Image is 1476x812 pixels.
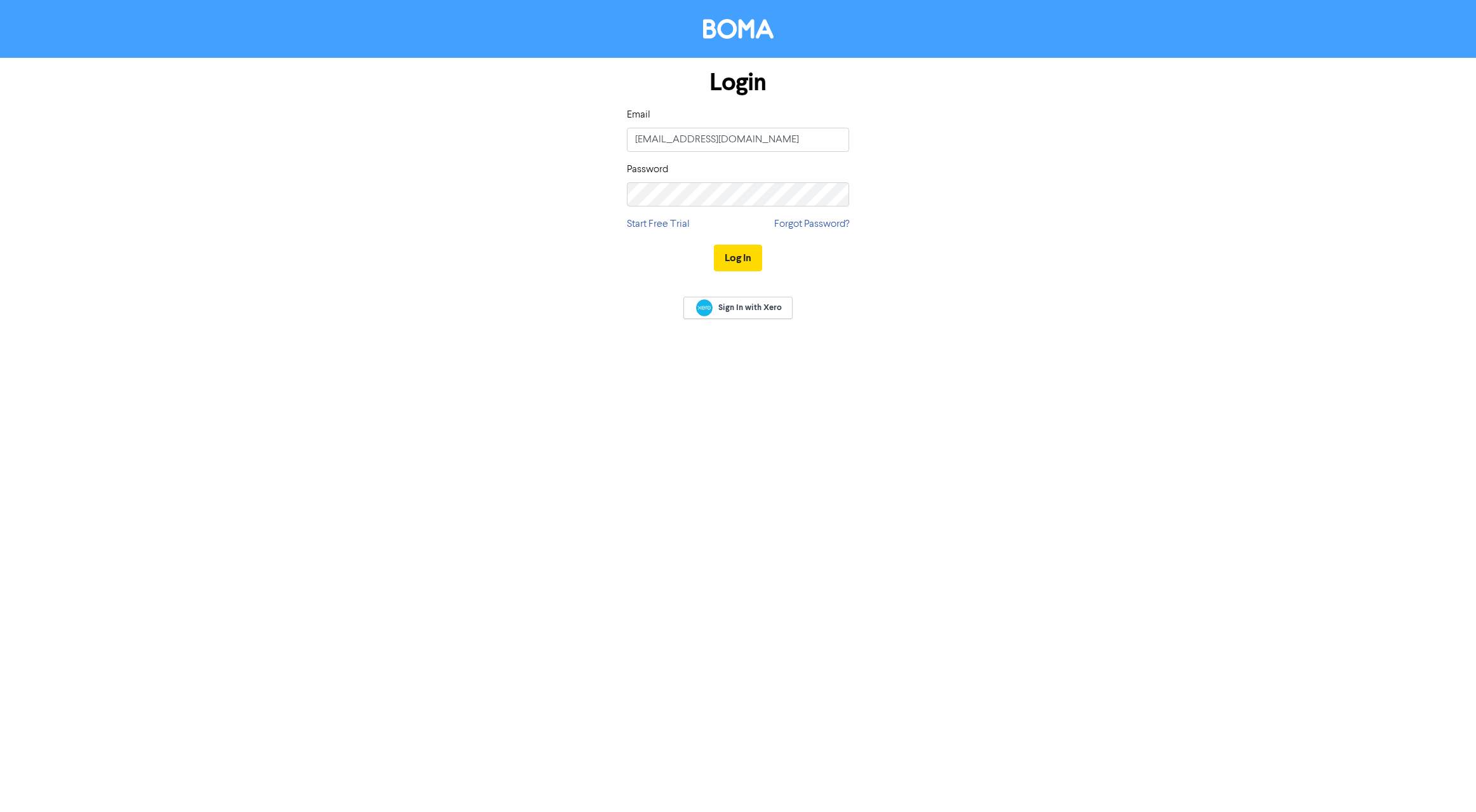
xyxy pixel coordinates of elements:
a: Forgot Password? [774,217,849,232]
label: Email [627,107,650,123]
img: BOMA Logo [703,19,774,39]
iframe: Chat Widget [1412,751,1476,812]
button: Log In [714,245,762,271]
h1: Login [627,68,849,97]
a: Start Free Trial [627,217,690,232]
img: Xero logo [696,299,713,316]
span: Sign In with Xero [718,302,782,313]
a: Sign In with Xero [683,297,793,319]
label: Password [627,162,668,177]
